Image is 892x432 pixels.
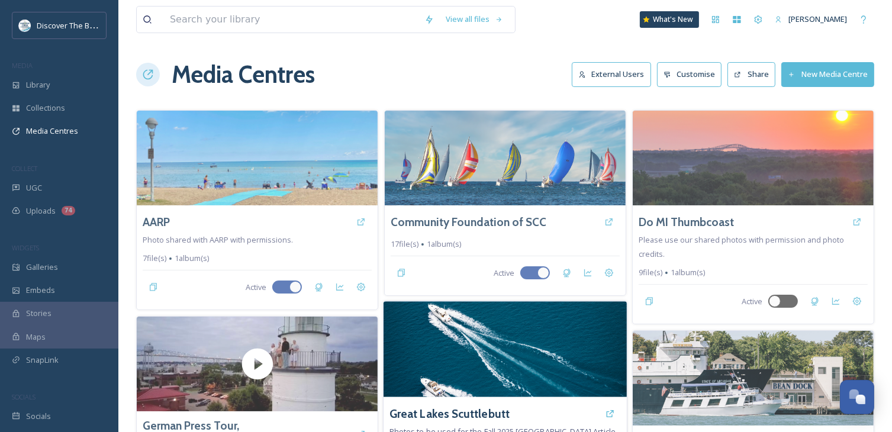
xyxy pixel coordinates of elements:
span: UGC [26,182,42,194]
span: Collections [26,102,65,114]
img: Island%20Aerial%20Photo%20by%20Harsens%20Island%20Photography%20Permissions%20%282%29.jpg [384,301,627,397]
span: MEDIA [12,61,33,70]
span: 1 album(s) [175,253,209,264]
a: View all files [440,8,509,31]
img: AARP%20Port%20Huron%20Photo%20Story%20Images%20%281%29.png [137,111,378,205]
span: WIDGETS [12,243,39,252]
span: [PERSON_NAME] [788,14,847,24]
a: [PERSON_NAME] [769,8,853,31]
img: Huron%20Lady%20with%20permissions%20from%20Sara%20Munce%20Studios.%20Copywrite%20Snapsea%20per%20... [633,331,874,425]
span: Photo shared with AARP with permissions. [143,234,293,245]
span: 7 file(s) [143,253,166,264]
h1: Media Centres [172,57,315,92]
button: Customise [657,62,722,86]
a: Customise [657,62,728,86]
span: Active [246,282,266,293]
span: 9 file(s) [639,267,662,278]
button: New Media Centre [781,62,874,86]
span: Please use our shared photos with permission and photo credits. [639,234,844,259]
img: 1710423113617.jpeg [19,20,31,31]
span: SnapLink [26,354,59,366]
span: Active [494,267,514,279]
a: Community Foundation of SCC [391,214,546,231]
a: What's New [640,11,699,28]
img: thumbnail [137,317,378,411]
span: Media Centres [26,125,78,137]
span: SOCIALS [12,392,36,401]
span: Maps [26,331,46,343]
span: Stories [26,308,51,319]
span: 1 album(s) [427,238,461,250]
button: Share [727,62,775,86]
a: External Users [572,62,657,86]
img: Bayview%20Lake%20Huron%20Sailing%202023%20photo%20by%20James%20Siatczynski%20lower%20res.jpg [385,111,626,205]
button: Open Chat [840,380,874,414]
span: Socials [26,411,51,422]
span: COLLECT [12,164,37,173]
a: AARP [143,214,170,231]
a: Great Lakes Scuttlebutt [389,405,510,423]
span: 17 file(s) [391,238,418,250]
span: Discover The Blue [37,20,101,31]
input: Search your library [164,7,418,33]
a: Do MI Thumbcoast [639,214,734,231]
button: External Users [572,62,651,86]
span: 1 album(s) [671,267,705,278]
span: Embeds [26,285,55,296]
span: Active [742,296,762,307]
span: Uploads [26,205,56,217]
span: Galleries [26,262,58,273]
img: Sunrise%20Blue%20Water%20Bridges%20Port%20Huron%20Photo%20by%20John%20Fleming%20with%20Permission... [633,111,874,205]
div: 74 [62,206,75,215]
span: Library [26,79,50,91]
